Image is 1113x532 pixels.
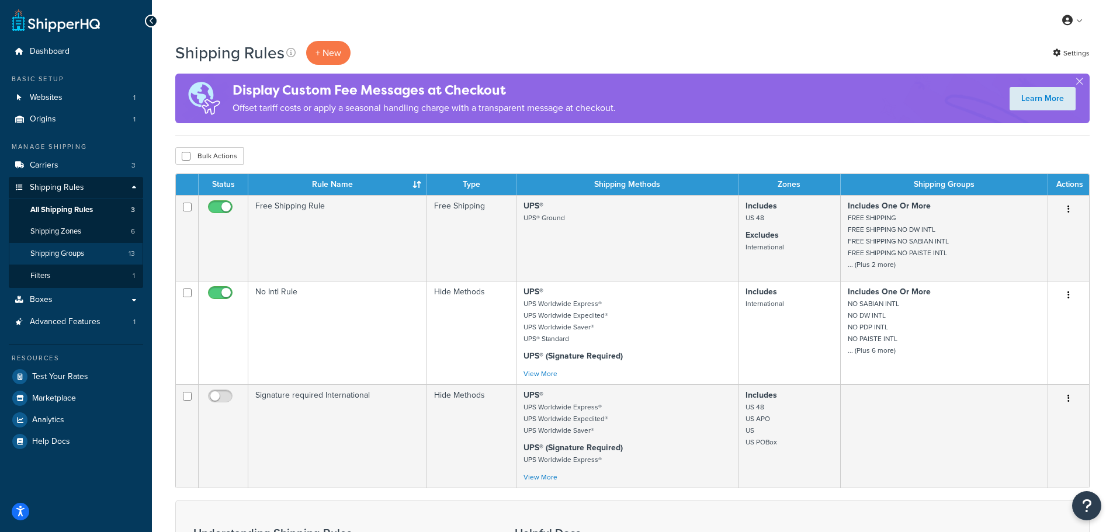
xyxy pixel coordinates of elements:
span: 1 [133,317,136,327]
a: Settings [1053,45,1090,61]
span: Filters [30,271,50,281]
th: Rule Name : activate to sort column ascending [248,174,427,195]
div: Manage Shipping [9,142,143,152]
span: Websites [30,93,63,103]
small: US 48 US APO US US POBox [746,402,777,447]
strong: UPS® (Signature Required) [523,350,623,362]
strong: UPS® (Signature Required) [523,441,623,454]
a: View More [523,368,557,379]
small: NO SABIAN INTL NO DW INTL NO PDP INTL NO PAISTE INTL ... (Plus 6 more) [848,298,899,356]
p: + New [306,41,351,65]
span: Marketplace [32,394,76,404]
p: Offset tariff costs or apply a seasonal handling charge with a transparent message at checkout. [233,100,616,116]
th: Zones [738,174,841,195]
span: 1 [133,93,136,103]
a: Advanced Features 1 [9,311,143,333]
strong: Includes One Or More [848,200,931,212]
small: FREE SHIPPING FREE SHIPPING NO DW INTL FREE SHIPPING NO SABIAN INTL FREE SHIPPING NO PAISTE INTL ... [848,213,949,270]
span: Boxes [30,295,53,305]
li: Shipping Rules [9,177,143,288]
td: No Intl Rule [248,281,427,384]
div: Basic Setup [9,74,143,84]
a: Carriers 3 [9,155,143,176]
a: Help Docs [9,431,143,452]
li: All Shipping Rules [9,199,143,221]
span: 3 [131,205,135,215]
span: Analytics [32,415,64,425]
strong: Includes [746,200,777,212]
strong: UPS® [523,389,543,401]
a: Shipping Zones 6 [9,221,143,242]
strong: Includes [746,286,777,298]
span: 1 [133,271,135,281]
td: Free Shipping [427,195,516,281]
strong: UPS® [523,200,543,212]
h1: Shipping Rules [175,41,285,64]
li: Shipping Groups [9,243,143,265]
div: Resources [9,353,143,363]
td: Hide Methods [427,384,516,488]
span: Shipping Zones [30,227,81,237]
th: Shipping Methods [516,174,739,195]
small: UPS Worldwide Express® [523,454,602,465]
span: All Shipping Rules [30,205,93,215]
span: Advanced Features [30,317,100,327]
a: All Shipping Rules 3 [9,199,143,221]
a: Filters 1 [9,265,143,287]
span: 1 [133,114,136,124]
small: International [746,242,784,252]
span: Help Docs [32,437,70,447]
th: Shipping Groups [841,174,1048,195]
span: Carriers [30,161,58,171]
strong: Excludes [746,229,779,241]
span: 3 [131,161,136,171]
li: Advanced Features [9,311,143,333]
a: Test Your Rates [9,366,143,387]
a: Websites 1 [9,87,143,109]
th: Actions [1048,174,1089,195]
small: UPS Worldwide Express® UPS Worldwide Expedited® UPS Worldwide Saver® [523,402,608,436]
a: Shipping Rules [9,177,143,199]
span: Shipping Rules [30,183,84,193]
a: Analytics [9,409,143,430]
span: 13 [129,249,135,259]
h4: Display Custom Fee Messages at Checkout [233,81,616,100]
small: UPS Worldwide Express® UPS Worldwide Expedited® UPS Worldwide Saver® UPS® Standard [523,298,608,344]
a: ShipperHQ Home [12,9,100,32]
span: Origins [30,114,56,124]
small: UPS® Ground [523,213,565,223]
li: Shipping Zones [9,221,143,242]
th: Status [199,174,248,195]
td: Free Shipping Rule [248,195,427,281]
a: Boxes [9,289,143,311]
span: Test Your Rates [32,372,88,382]
li: Websites [9,87,143,109]
small: US 48 [746,213,764,223]
a: Shipping Groups 13 [9,243,143,265]
strong: Includes One Or More [848,286,931,298]
a: View More [523,472,557,482]
button: Open Resource Center [1072,491,1101,520]
button: Bulk Actions [175,147,244,165]
strong: Includes [746,389,777,401]
td: Signature required International [248,384,427,488]
small: International [746,298,784,309]
li: Origins [9,109,143,130]
th: Type [427,174,516,195]
li: Filters [9,265,143,287]
td: Hide Methods [427,281,516,384]
strong: UPS® [523,286,543,298]
li: Carriers [9,155,143,176]
span: Shipping Groups [30,249,84,259]
img: duties-banner-06bc72dcb5fe05cb3f9472aba00be2ae8eb53ab6f0d8bb03d382ba314ac3c341.png [175,74,233,123]
span: 6 [131,227,135,237]
a: Learn More [1010,87,1076,110]
a: Dashboard [9,41,143,62]
a: Marketplace [9,388,143,409]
